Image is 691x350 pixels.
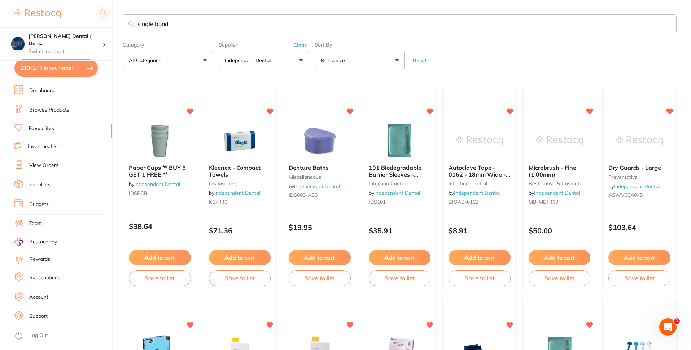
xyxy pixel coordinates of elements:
[123,14,677,33] input: Search Favourite Products
[219,51,309,70] button: Independent Dental
[209,226,271,235] p: $71.36
[29,181,51,189] a: Suppliers
[449,250,511,265] button: Add to cart
[369,164,431,178] b: 101 Biodegradable Barrier Sleeves - Standard Tray Sleeve **BUY 4 THE SAME GET 1 FREE!**
[225,57,274,64] p: Independent Dental
[29,294,48,301] a: Account
[14,330,110,342] button: Log Out
[28,143,62,150] a: Inventory Lists
[209,250,271,265] button: Add to cart
[29,274,60,281] a: Subscriptions
[209,270,271,286] button: Save to list
[608,164,661,171] span: Dry Guards - Large
[29,48,102,55] p: Switch account
[456,122,503,159] img: Autoclave Tape - 0162 - 18mm Wide - Lead Free
[608,164,670,171] b: Dry Guards - Large
[376,122,423,159] img: 101 Biodegradable Barrier Sleeves - Standard Tray Sleeve **BUY 4 THE SAME GET 1 FREE!**
[29,125,54,132] a: Favourites
[534,190,580,196] a: Independent Dental
[129,222,191,230] p: $38.64
[659,318,677,336] iframe: Intercom live chat
[129,164,191,178] b: Paper Cups ** BUY 5 GET 1 FREE **
[289,223,351,232] p: $19.95
[369,190,420,196] span: by
[29,87,54,94] a: Dashboard
[29,256,50,263] a: Rewards
[529,190,580,196] span: by
[123,42,213,48] label: Category
[14,5,61,22] a: Restocq Logo
[129,250,191,265] button: Add to cart
[11,37,25,50] img: Singleton Dental ( DentalTown 8 Pty Ltd)
[216,122,263,159] img: Kleenex - Compact Towels
[374,190,420,196] a: Independent Dental
[454,190,500,196] a: Independent Dental
[608,183,660,190] span: by
[449,199,478,205] span: BIOAB-0162
[529,164,576,178] span: Microbrush - Fine (1.00mm)
[608,223,670,232] p: $103.64
[608,174,670,180] small: preventative
[14,59,98,77] button: $3,342.44 in your order
[674,318,680,324] span: 1
[449,164,510,185] span: Autoclave Tape - 0162 - 18mm Wide - Lead Free
[449,270,511,286] button: Save to list
[29,107,69,114] a: Browse Products
[29,201,49,208] a: Budgets
[614,183,660,190] a: Independent Dental
[219,42,309,48] label: Supplier
[369,226,431,235] p: $35.91
[29,313,48,320] a: Support
[529,164,591,178] b: Microbrush - Fine (1.00mm)
[608,270,670,286] button: Save to list
[449,226,511,235] p: $8.91
[315,42,405,48] label: Sort By
[529,270,591,286] button: Save to list
[129,181,180,187] span: by
[29,162,58,169] a: View Orders
[14,238,23,246] img: RestocqPay
[129,164,186,178] span: Paper Cups ** BUY 5 GET 1 FREE **
[289,183,340,190] span: by
[536,122,583,159] img: Microbrush - Fine (1.00mm)
[214,190,260,196] a: Independent Dental
[136,122,183,159] img: Paper Cups ** BUY 5 GET 1 FREE **
[449,181,511,186] small: infection control
[29,332,48,339] a: Log Out
[608,250,670,265] button: Add to cart
[315,51,405,70] button: Relevance
[449,164,511,178] b: Autoclave Tape - 0162 - 18mm Wide - Lead Free
[209,199,227,205] span: KC4440
[134,181,180,187] a: Independent Dental
[14,9,61,18] img: Restocq Logo
[289,270,351,286] button: Save to list
[29,220,42,227] a: Team
[291,42,309,48] button: Clear
[29,238,57,246] span: RestocqPay
[209,164,271,178] b: Kleenex - Compact Towels
[529,181,591,186] small: restorative & cosmetic
[608,192,643,198] span: ASWV00A045
[529,250,591,265] button: Add to cart
[294,183,340,190] a: Independent Dental
[321,57,348,64] p: Relevance
[289,250,351,265] button: Add to cart
[369,270,431,286] button: Save to list
[411,57,429,64] button: Reset
[529,226,591,235] p: $50.00
[616,122,663,159] img: Dry Guards - Large
[369,199,386,205] span: IDS101
[129,57,164,64] p: All Categories
[209,190,260,196] span: by
[209,181,271,186] small: disposables
[289,164,329,171] span: Denture Baths
[529,199,558,205] span: MB-MBF400
[123,51,213,70] button: All Categories
[289,174,351,180] small: miscellaneous
[296,122,343,159] img: Denture Baths
[289,164,351,171] b: Denture Baths
[129,270,191,286] button: Save to list
[209,164,261,178] span: Kleenex - Compact Towels
[449,190,500,196] span: by
[369,250,431,265] button: Add to cart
